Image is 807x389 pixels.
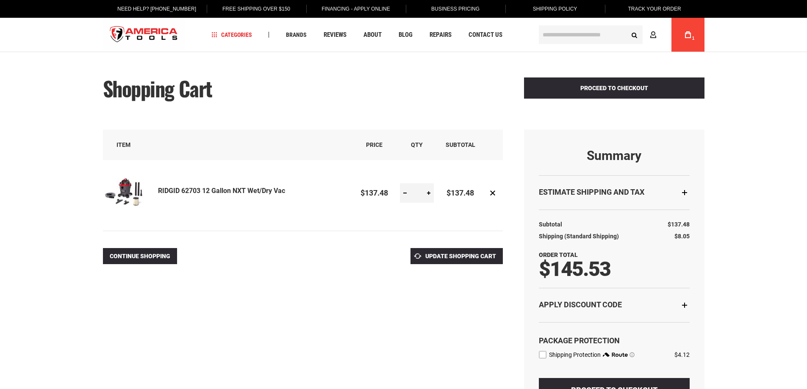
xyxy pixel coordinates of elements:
a: Repairs [426,29,455,41]
span: Qty [411,141,423,148]
th: Subtotal [539,218,566,230]
span: Categories [211,32,252,38]
span: Proceed to Checkout [580,85,648,91]
span: $137.48 [668,221,690,228]
span: Shopping Cart [103,73,212,103]
a: RIDGID 62703 12 Gallon NXT Wet/Dry Vac [103,171,158,215]
span: Shipping [539,233,563,240]
strong: Apply Discount Code [539,300,622,309]
span: Blog [399,32,413,38]
a: Continue Shopping [103,248,177,264]
a: RIDGID 62703 12 Gallon NXT Wet/Dry Vac [158,187,285,195]
span: Shipping Protection [549,351,601,358]
button: Update Shopping Cart [410,248,503,264]
span: $137.48 [361,188,388,197]
span: $145.53 [539,257,610,281]
span: Learn more [630,352,635,357]
span: Shipping Policy [533,6,577,12]
span: Price [366,141,383,148]
div: route shipping protection selector element [539,346,690,359]
span: Contact Us [469,32,502,38]
span: Update Shopping Cart [425,253,496,259]
strong: Order Total [539,251,578,258]
a: Contact Us [465,29,506,41]
span: Brands [286,32,307,38]
a: Blog [395,29,416,41]
div: $4.12 [674,350,690,359]
span: Reviews [324,32,347,38]
div: Package Protection [539,335,690,346]
a: 1 [680,18,696,52]
span: Repairs [430,32,452,38]
strong: Estimate Shipping and Tax [539,188,644,196]
span: Subtotal [446,141,475,148]
span: Item [116,141,130,148]
a: Reviews [320,29,350,41]
a: Categories [208,29,256,41]
span: 1 [692,36,695,41]
span: Continue Shopping [110,253,170,259]
a: About [360,29,385,41]
span: $8.05 [674,233,690,240]
button: Proceed to Checkout [524,77,704,99]
strong: Summary [539,149,690,163]
span: About [363,32,382,38]
span: $137.48 [446,188,474,197]
img: America Tools [103,19,185,51]
a: Brands [282,29,311,41]
button: Search [627,27,643,43]
a: store logo [103,19,185,51]
span: (Standard Shipping) [564,233,619,240]
img: RIDGID 62703 12 Gallon NXT Wet/Dry Vac [103,171,145,213]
